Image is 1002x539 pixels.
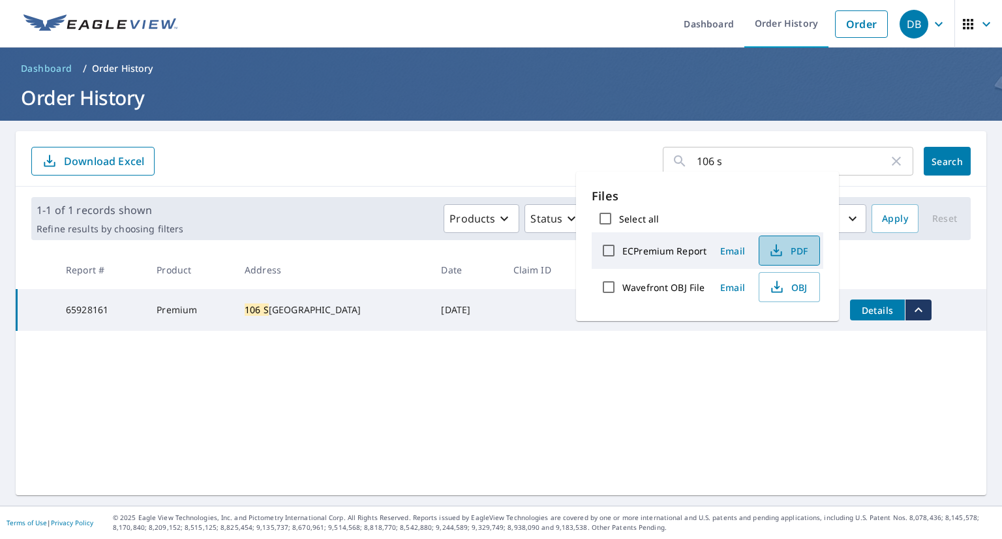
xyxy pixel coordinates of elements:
button: filesDropdownBtn-65928161 [905,300,932,320]
p: Products [449,211,495,226]
h1: Order History [16,84,986,111]
a: Order [835,10,888,38]
button: Email [712,277,753,298]
th: Address [234,251,431,289]
img: EV Logo [23,14,177,34]
td: [DATE] [431,289,502,331]
button: Status [524,204,586,233]
span: Search [934,155,960,168]
label: Wavefront OBJ File [622,281,705,294]
span: OBJ [767,279,809,295]
p: Refine results by choosing filters [37,223,183,235]
span: Email [717,245,748,257]
span: Dashboard [21,62,72,75]
th: Product [146,251,234,289]
button: OBJ [759,272,820,302]
p: Status [530,211,562,226]
p: Order History [92,62,153,75]
a: Terms of Use [7,518,47,527]
th: Claim ID [503,251,587,289]
th: Date [431,251,502,289]
td: 65928161 [55,289,146,331]
td: Premium [146,289,234,331]
span: Email [717,281,748,294]
div: [GEOGRAPHIC_DATA] [245,303,420,316]
p: © 2025 Eagle View Technologies, Inc. and Pictometry International Corp. All Rights Reserved. Repo... [113,513,995,532]
button: detailsBtn-65928161 [850,300,905,320]
p: | [7,519,93,527]
label: ECPremium Report [622,245,706,257]
button: Products [444,204,519,233]
span: Apply [882,211,908,227]
p: Files [592,187,823,205]
p: Download Excel [64,154,144,168]
a: Privacy Policy [51,518,93,527]
button: PDF [759,236,820,266]
th: Report # [55,251,146,289]
button: Download Excel [31,147,155,176]
input: Address, Report #, Claim ID, etc. [697,143,888,179]
mark: 106 S [245,303,269,316]
span: PDF [767,243,809,258]
li: / [83,61,87,76]
button: Email [712,241,753,261]
label: Select all [619,213,659,225]
nav: breadcrumb [16,58,986,79]
p: 1-1 of 1 records shown [37,202,183,218]
a: Dashboard [16,58,78,79]
button: Search [924,147,971,176]
button: Apply [872,204,918,233]
span: Details [858,304,897,316]
div: DB [900,10,928,38]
